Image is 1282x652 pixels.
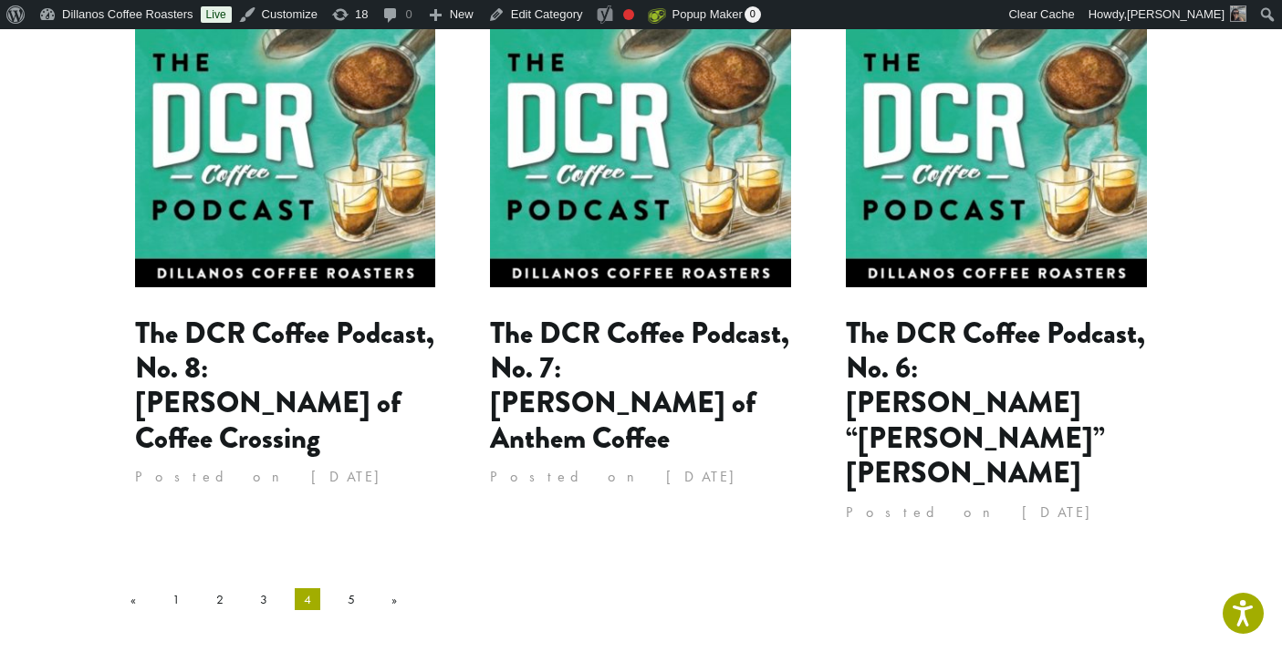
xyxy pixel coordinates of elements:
p: Posted on [DATE] [846,499,1147,526]
a: The DCR Coffee Podcast, No. 6: [PERSON_NAME] “[PERSON_NAME]” [PERSON_NAME] [846,312,1145,495]
div: Focus keyphrase not set [623,9,634,20]
a: The DCR Coffee Podcast, No. 8: [PERSON_NAME] of Coffee Crossing [135,312,434,460]
a: « [121,585,145,614]
span: [PERSON_NAME] [1127,7,1225,21]
span: 0 [745,6,761,23]
span: Page 4 [295,588,320,610]
p: Posted on [DATE] [490,463,791,491]
a: Page 5 [339,585,364,614]
a: Page 2 [207,585,233,614]
a: » [382,585,406,614]
a: Page 3 [251,585,276,614]
a: The DCR Coffee Podcast, No. 7: [PERSON_NAME] of Anthem Coffee [490,312,789,460]
p: Posted on [DATE] [135,463,436,491]
a: Live [201,6,232,23]
a: Page 1 [163,585,189,614]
